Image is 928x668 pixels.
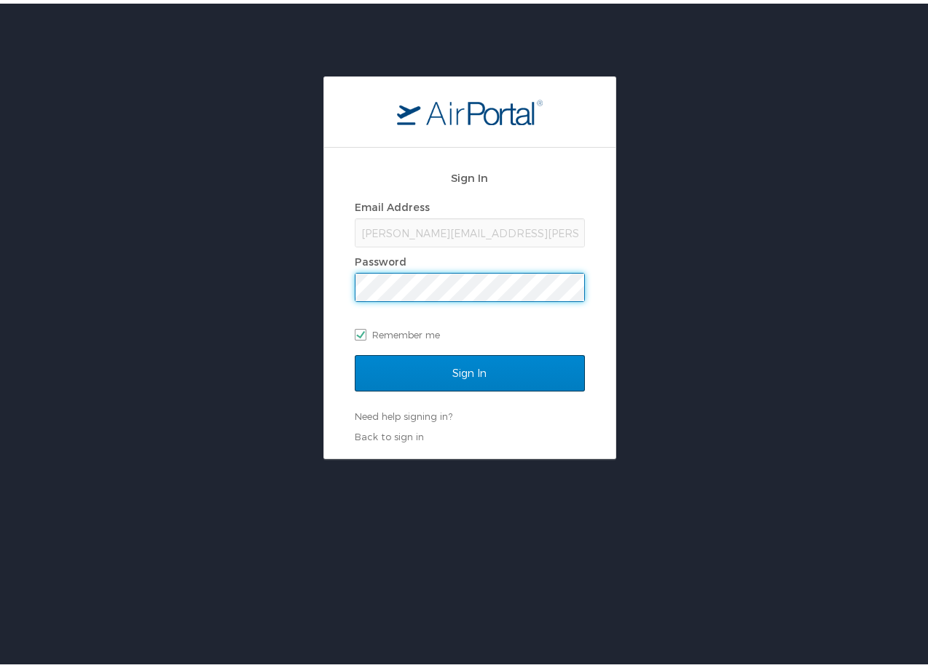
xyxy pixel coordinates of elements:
[355,427,424,439] a: Back to sign in
[355,407,452,418] a: Need help signing in?
[397,95,543,122] img: logo
[355,320,585,342] label: Remember me
[355,166,585,183] h2: Sign In
[355,197,430,210] label: Email Address
[355,252,406,264] label: Password
[355,351,585,388] input: Sign In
